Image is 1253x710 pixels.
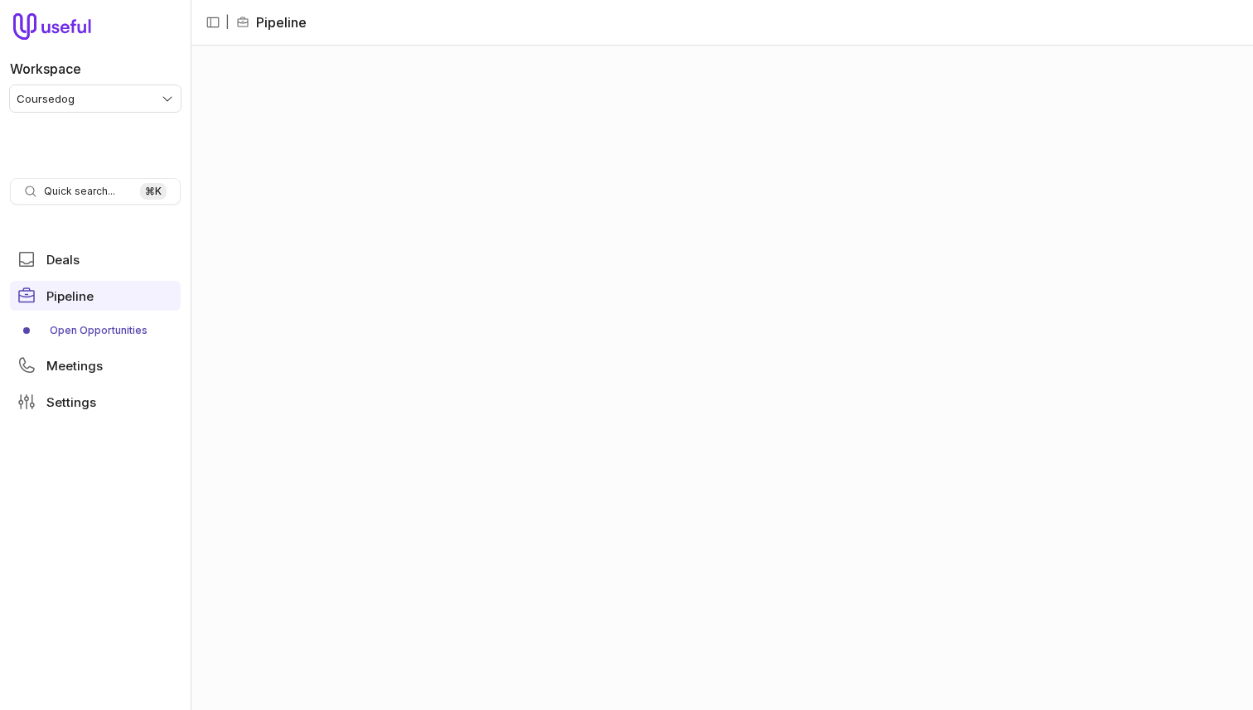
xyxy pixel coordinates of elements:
a: Deals [10,244,181,274]
a: Pipeline [10,281,181,311]
span: Quick search... [44,185,115,198]
a: Meetings [10,350,181,380]
a: Open Opportunities [10,317,181,344]
label: Workspace [10,59,81,79]
span: Pipeline [46,290,94,302]
kbd: ⌘ K [140,183,167,200]
a: Settings [10,387,181,417]
button: Collapse sidebar [201,10,225,35]
div: Pipeline submenu [10,317,181,344]
span: Settings [46,396,96,408]
span: Deals [46,254,80,266]
li: Pipeline [236,12,307,32]
span: | [225,12,230,32]
span: Meetings [46,360,103,372]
